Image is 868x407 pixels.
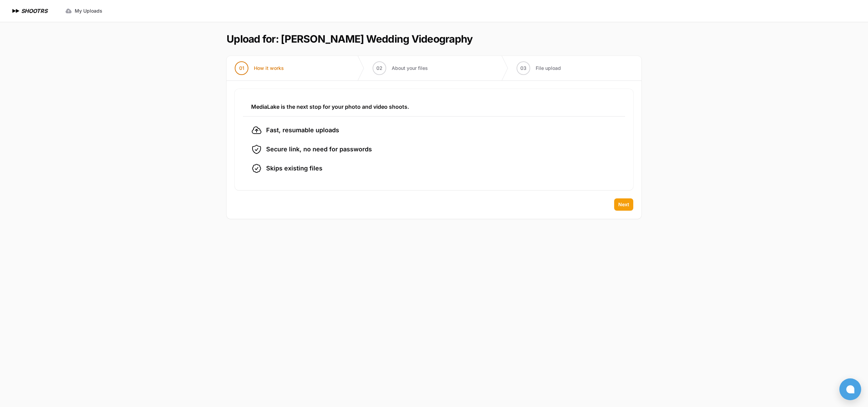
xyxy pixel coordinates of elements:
img: SHOOTRS [11,7,21,15]
a: My Uploads [61,5,106,17]
h1: SHOOTRS [21,7,47,15]
span: Fast, resumable uploads [266,125,339,135]
button: 03 File upload [508,56,569,80]
span: My Uploads [75,7,102,14]
span: Skips existing files [266,164,322,173]
span: 03 [520,65,526,72]
span: Secure link, no need for passwords [266,145,372,154]
button: 01 How it works [227,56,292,80]
h3: MediaLake is the next stop for your photo and video shoots. [251,103,617,111]
button: Next [614,198,633,211]
span: 02 [376,65,382,72]
span: How it works [254,65,284,72]
span: Next [618,201,629,208]
span: About your files [392,65,428,72]
a: SHOOTRS SHOOTRS [11,7,47,15]
button: Open chat window [839,378,861,400]
button: 02 About your files [364,56,436,80]
h1: Upload for: [PERSON_NAME] Wedding Videography [227,33,473,45]
span: File upload [536,65,561,72]
span: 01 [239,65,244,72]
